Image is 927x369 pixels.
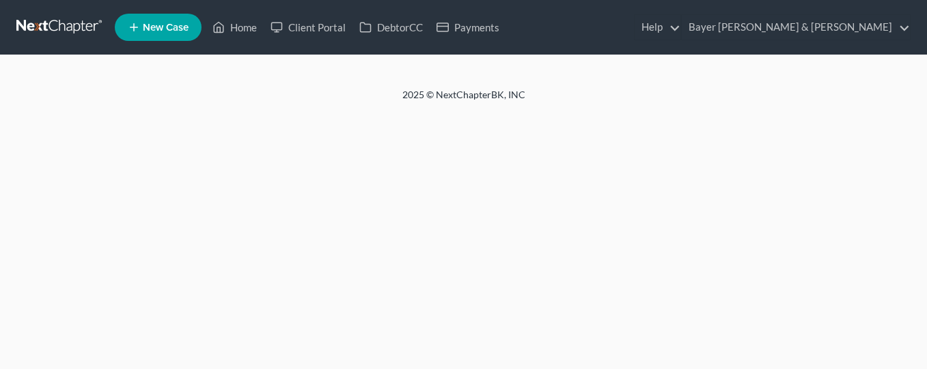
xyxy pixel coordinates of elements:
[352,15,430,40] a: DebtorCC
[264,15,352,40] a: Client Portal
[635,15,680,40] a: Help
[115,14,202,41] new-legal-case-button: New Case
[74,88,853,113] div: 2025 © NextChapterBK, INC
[430,15,506,40] a: Payments
[206,15,264,40] a: Home
[682,15,910,40] a: Bayer [PERSON_NAME] & [PERSON_NAME]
